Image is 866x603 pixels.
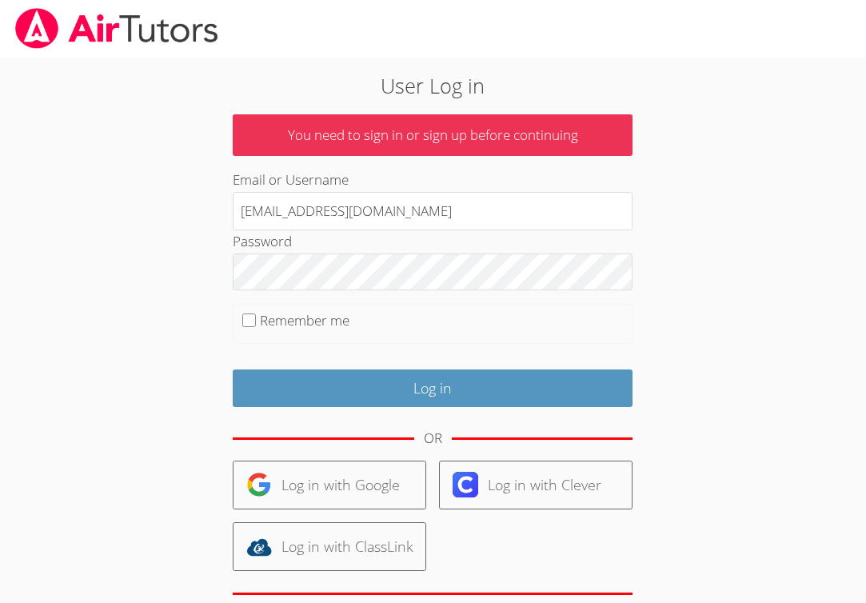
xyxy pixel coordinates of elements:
[233,461,426,509] a: Log in with Google
[199,70,667,101] h2: User Log in
[233,170,349,189] label: Email or Username
[424,427,442,450] div: OR
[233,232,292,250] label: Password
[233,522,426,571] a: Log in with ClassLink
[246,534,272,560] img: classlink-logo-d6bb404cc1216ec64c9a2012d9dc4662098be43eaf13dc465df04b49fa7ab582.svg
[439,461,633,509] a: Log in with Clever
[453,472,478,497] img: clever-logo-6eab21bc6e7a338710f1a6ff85c0baf02591cd810cc4098c63d3a4b26e2feb20.svg
[233,369,633,407] input: Log in
[233,114,633,157] p: You need to sign in or sign up before continuing
[14,8,220,49] img: airtutors_banner-c4298cdbf04f3fff15de1276eac7730deb9818008684d7c2e4769d2f7ddbe033.png
[260,311,349,329] label: Remember me
[246,472,272,497] img: google-logo-50288ca7cdecda66e5e0955fdab243c47b7ad437acaf1139b6f446037453330a.svg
